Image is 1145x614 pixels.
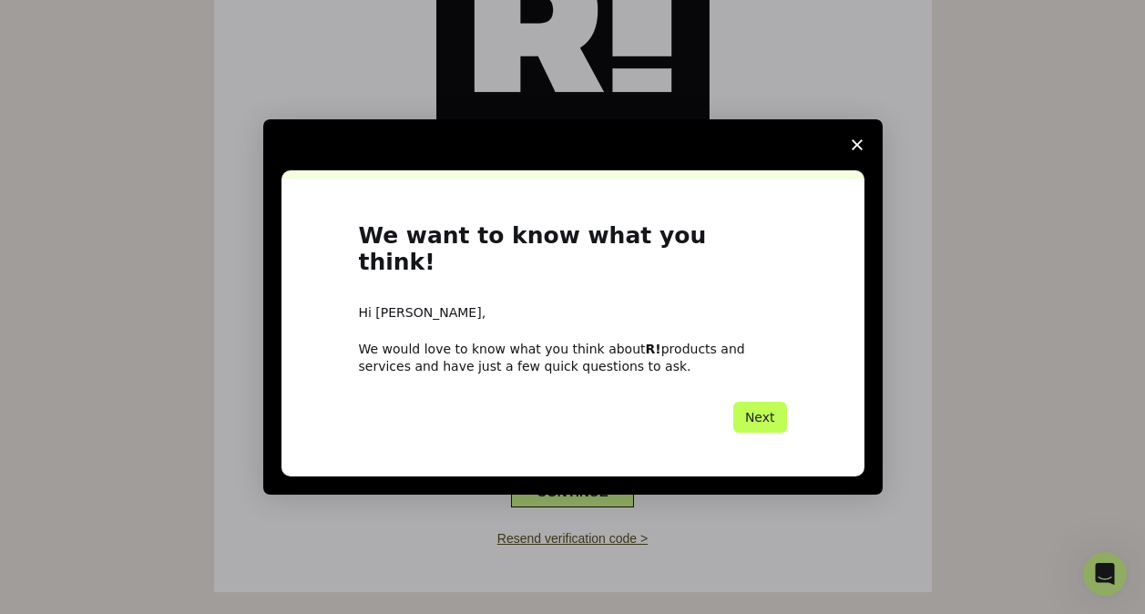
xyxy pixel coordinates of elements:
div: Hi [PERSON_NAME], [359,304,787,322]
span: Close survey [832,119,883,170]
b: R! [646,342,661,356]
div: We would love to know what you think about products and services and have just a few quick questi... [359,341,787,374]
button: Next [733,402,787,433]
h1: We want to know what you think! [359,223,787,286]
